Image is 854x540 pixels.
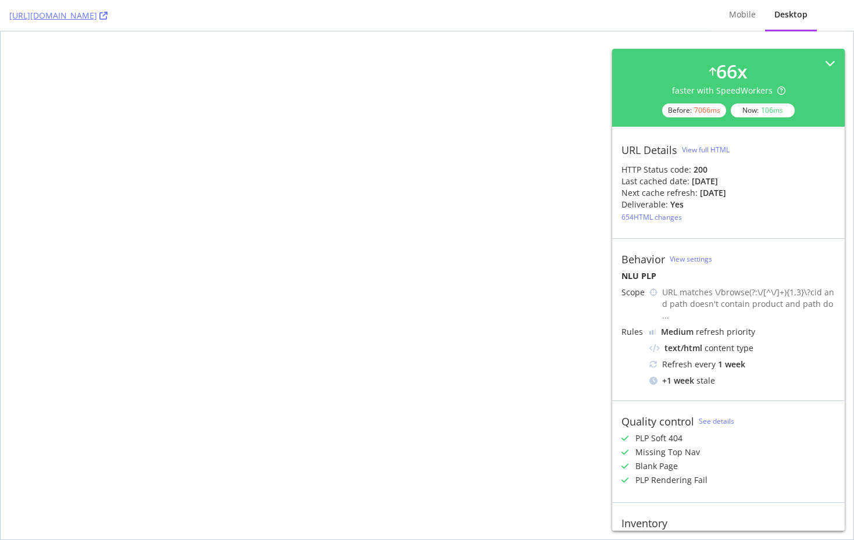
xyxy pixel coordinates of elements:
[670,254,712,264] a: View settings
[635,474,708,486] div: PLP Rendering Fail
[621,164,835,176] div: HTTP Status code:
[621,326,645,338] div: Rules
[9,10,108,22] a: [URL][DOMAIN_NAME]
[635,460,678,472] div: Blank Page
[729,9,756,20] div: Mobile
[621,199,668,210] div: Deliverable:
[662,310,669,321] span: ...
[774,9,807,20] div: Desktop
[661,326,694,338] div: Medium
[718,359,745,370] div: 1 week
[621,270,835,282] div: NLU PLP
[621,176,689,187] div: Last cached date:
[635,432,683,444] div: PLP Soft 404
[649,359,835,370] div: Refresh every
[621,287,645,298] div: Scope
[672,85,785,96] div: faster with SpeedWorkers
[694,164,708,175] strong: 200
[649,329,656,335] img: j32suk7ufU7viAAAAAElFTkSuQmCC
[670,199,684,210] div: Yes
[621,212,682,222] div: 654 HTML changes
[662,103,726,117] div: Before:
[621,187,698,199] div: Next cache refresh:
[649,375,835,387] div: stale
[716,58,748,85] div: 66 x
[700,187,726,199] div: [DATE]
[621,517,667,530] div: Inventory
[635,446,700,458] div: Missing Top Nav
[662,375,694,387] div: + 1 week
[661,326,755,338] div: refresh priority
[621,415,694,428] div: Quality control
[662,287,835,321] div: URL matches \/browse(?:\/[^\/]+){1,3}\?cid and path doesn't contain product and path do
[621,144,677,156] div: URL Details
[761,105,783,115] div: 106 ms
[694,105,720,115] div: 7066 ms
[664,342,702,354] div: text/html
[731,103,795,117] div: Now:
[682,145,730,155] div: View full HTML
[621,253,665,266] div: Behavior
[649,342,835,354] div: content type
[621,210,682,224] button: 654HTML changes
[692,176,718,187] div: [DATE]
[682,141,730,159] button: View full HTML
[699,416,734,426] a: See details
